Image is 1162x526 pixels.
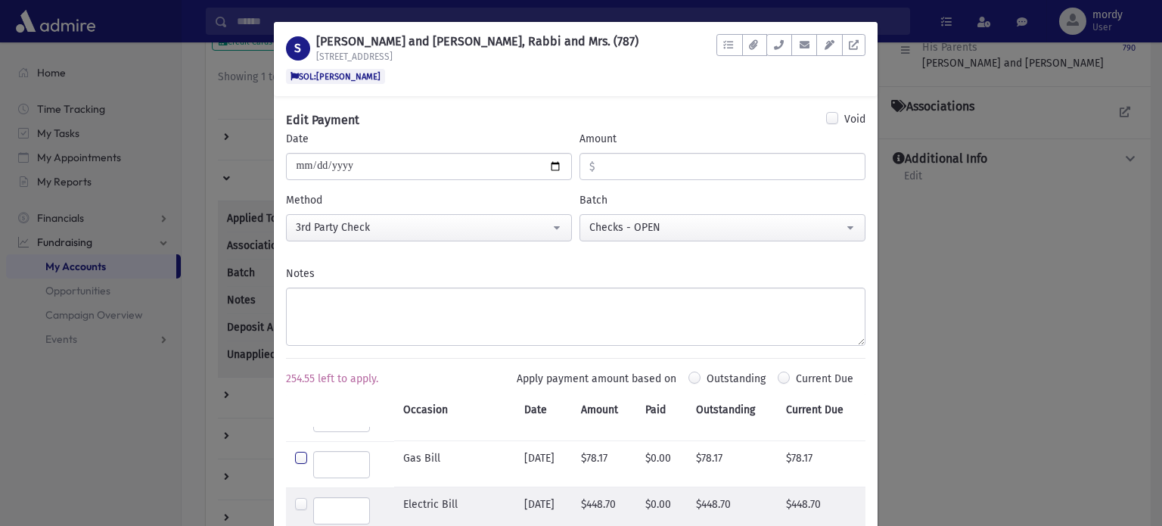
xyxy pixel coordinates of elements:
[844,111,865,129] label: Void
[316,51,638,62] h6: [STREET_ADDRESS]
[589,219,844,235] div: Checks - OPEN
[572,441,636,487] td: $78.17
[286,266,315,282] label: Notes
[515,393,572,428] th: Date
[316,34,638,48] h1: [PERSON_NAME] and [PERSON_NAME], Rabbi and Mrs. (787)
[796,371,853,393] label: Current Due
[286,34,638,63] a: S [PERSON_NAME] and [PERSON_NAME], Rabbi and Mrs. (787) [STREET_ADDRESS]
[394,441,516,487] td: Gas Bill
[777,441,865,487] td: $78.17
[687,441,777,487] td: $78.17
[636,441,688,487] td: $0.00
[579,131,617,147] label: Amount
[707,371,766,393] label: Outstanding
[286,192,322,208] label: Method
[572,393,636,428] th: Amount
[286,111,359,129] h6: Edit Payment
[286,214,572,241] button: 3rd Party Check
[580,154,595,181] span: $
[286,371,378,387] label: 254.55 left to apply.
[515,441,572,487] td: [DATE]
[636,393,688,428] th: Paid
[517,371,676,387] label: Apply payment amount based on
[687,393,777,428] th: Outstanding
[777,393,865,428] th: Current Due
[286,36,310,61] div: S
[579,192,607,208] label: Batch
[579,214,865,241] button: Checks - OPEN
[296,219,550,235] div: 3rd Party Check
[286,69,385,84] span: SOL:[PERSON_NAME]
[394,393,516,428] th: Occasion
[816,34,842,56] button: Email Templates
[286,131,309,147] label: Date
